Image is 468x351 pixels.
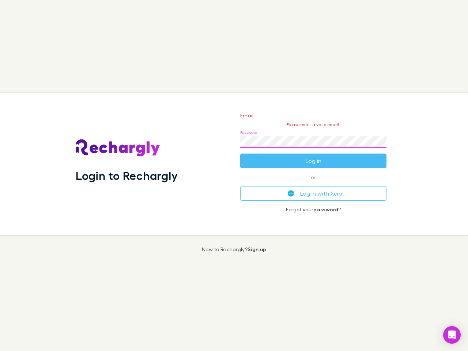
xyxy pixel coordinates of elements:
[240,154,386,168] button: Log in
[202,246,267,252] p: New to Rechargly?
[76,169,178,182] h1: Login to Rechargly
[240,122,386,127] p: Please enter a valid email.
[76,139,161,157] img: Rechargly's Logo
[240,186,386,201] button: Log in with Xero
[313,206,338,212] a: password
[443,326,461,344] div: Open Intercom Messenger
[240,207,386,212] p: Forgot your ?
[248,246,266,252] a: Sign up
[240,130,257,135] label: Password
[288,190,294,197] img: Xero's logo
